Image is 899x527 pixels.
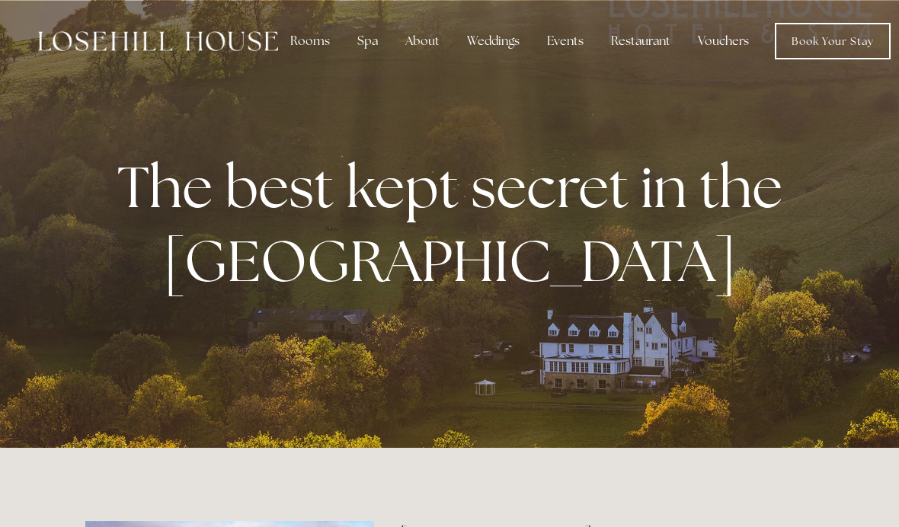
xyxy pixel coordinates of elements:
[393,26,452,56] div: About
[535,26,596,56] div: Events
[38,31,278,51] img: Losehill House
[455,26,532,56] div: Weddings
[117,149,795,299] strong: The best kept secret in the [GEOGRAPHIC_DATA]
[775,23,891,59] a: Book Your Stay
[686,26,761,56] a: Vouchers
[599,26,683,56] div: Restaurant
[345,26,390,56] div: Spa
[278,26,342,56] div: Rooms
